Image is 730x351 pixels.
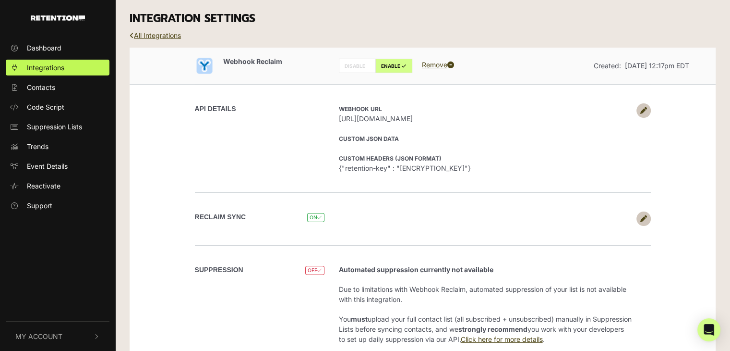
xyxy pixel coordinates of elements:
[458,325,527,333] strong: strongly recommend
[461,335,543,343] a: Click here for more details
[6,158,109,174] a: Event Details
[339,314,632,344] p: You upload your full contact list (all subscribed + unsubscribed) manually in Suppression Lists b...
[6,322,109,351] button: My Account
[375,59,412,73] label: ENABLE
[6,119,109,135] a: Suppression Lists
[27,82,55,92] span: Contacts
[27,122,82,132] span: Suppression Lists
[339,284,632,304] p: Due to limitations with Webhook Reclaim, automated suppression of your list is not available with...
[195,104,236,114] label: API DETAILS
[339,155,442,162] strong: Custom Headers (JSON format)
[6,178,109,194] a: Reactivate
[594,62,621,70] span: Created:
[6,198,109,213] a: Support
[195,56,214,75] img: Webhook Reclaim
[6,138,109,154] a: Trends
[27,161,68,171] span: Event Details
[6,60,109,75] a: Integrations
[339,105,382,113] strong: Webhook URL
[339,135,399,142] strong: Custom JSON Data
[223,57,282,65] span: Webhook Reclaim
[195,265,243,275] label: SUPPRESSION
[422,61,454,69] a: Remove
[27,201,52,211] span: Support
[339,113,632,124] span: [URL][DOMAIN_NAME]
[339,59,376,73] label: DISABLE
[697,318,720,341] div: Open Intercom Messenger
[6,79,109,95] a: Contacts
[27,63,64,73] span: Integrations
[339,163,632,173] span: {"retention-key" : "[ENCRYPTION_KEY]"}
[15,331,62,341] span: My Account
[6,40,109,56] a: Dashboard
[27,43,61,53] span: Dashboard
[351,315,368,323] strong: must
[307,213,324,222] span: ON
[27,141,48,151] span: Trends
[27,102,64,112] span: Code Script
[27,181,60,191] span: Reactivate
[625,62,689,70] span: [DATE] 12:17pm EDT
[31,15,85,21] img: Retention.com
[130,12,716,25] h3: INTEGRATION SETTINGS
[305,266,324,275] span: OFF
[195,212,246,222] label: Reclaim Sync
[130,31,181,39] a: All Integrations
[339,265,493,274] strong: Automated suppression currently not available
[6,99,109,115] a: Code Script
